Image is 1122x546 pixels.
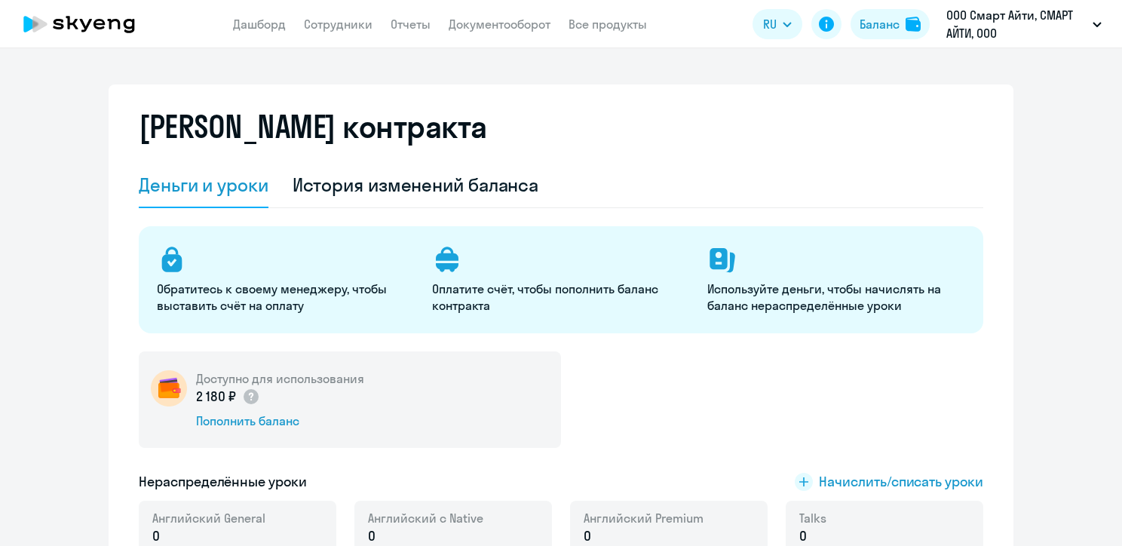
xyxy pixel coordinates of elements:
[763,15,777,33] span: RU
[753,9,802,39] button: RU
[152,510,265,526] span: Английский General
[819,472,983,492] span: Начислить/списать уроки
[151,370,187,406] img: wallet-circle.png
[368,510,483,526] span: Английский с Native
[584,510,704,526] span: Английский Premium
[293,173,539,197] div: История изменений баланса
[432,281,689,314] p: Оплатите счёт, чтобы пополнить баланс контракта
[139,109,487,145] h2: [PERSON_NAME] контракта
[233,17,286,32] a: Дашборд
[139,173,268,197] div: Деньги и уроки
[906,17,921,32] img: balance
[939,6,1109,42] button: ООО Смарт Айти, СМАРТ АЙТИ, ООО
[304,17,372,32] a: Сотрудники
[196,370,364,387] h5: Доступно для использования
[851,9,930,39] button: Балансbalance
[139,472,307,492] h5: Нераспределённые уроки
[584,526,591,546] span: 0
[946,6,1087,42] p: ООО Смарт Айти, СМАРТ АЙТИ, ООО
[799,526,807,546] span: 0
[860,15,900,33] div: Баланс
[569,17,647,32] a: Все продукты
[196,387,260,406] p: 2 180 ₽
[157,281,414,314] p: Обратитесь к своему менеджеру, чтобы выставить счёт на оплату
[368,526,376,546] span: 0
[449,17,550,32] a: Документооборот
[152,526,160,546] span: 0
[707,281,964,314] p: Используйте деньги, чтобы начислять на баланс нераспределённые уроки
[391,17,431,32] a: Отчеты
[196,413,364,429] div: Пополнить баланс
[799,510,826,526] span: Talks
